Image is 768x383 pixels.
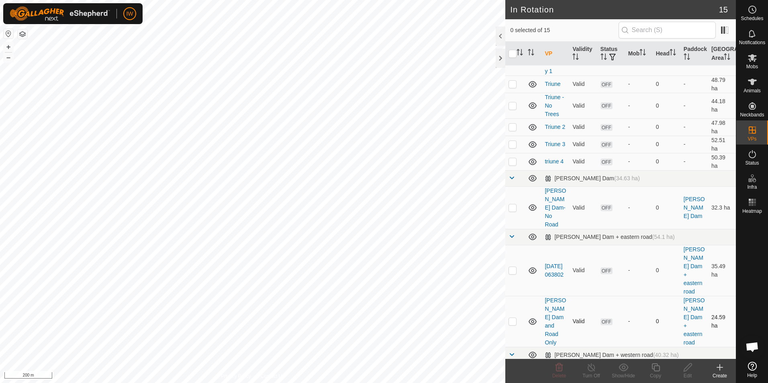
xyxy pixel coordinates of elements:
span: OFF [601,81,613,88]
a: [PERSON_NAME] Dam + eastern road [684,297,705,346]
a: Help [736,359,768,381]
div: - [628,157,650,166]
td: Valid [569,136,597,153]
div: - [628,140,650,149]
th: Head [653,42,680,66]
p-sorticon: Activate to sort [684,55,690,61]
span: Neckbands [740,112,764,117]
span: (34.63 ha) [614,175,640,181]
span: OFF [601,159,613,165]
p-sorticon: Activate to sort [670,50,676,57]
td: Valid [569,118,597,136]
th: Status [597,42,625,66]
td: - [680,118,708,136]
td: 44.18 ha [708,93,736,118]
span: Notifications [739,40,765,45]
td: Valid [569,93,597,118]
td: Valid [569,296,597,347]
div: Turn Off [575,372,607,379]
button: + [4,42,13,52]
td: - [680,75,708,93]
td: Valid [569,245,597,296]
td: 32.3 ha [708,186,736,229]
a: [PERSON_NAME] Dam-No Road [545,187,566,228]
span: Delete [552,373,566,379]
td: Valid [569,153,597,170]
td: Valid [569,75,597,93]
td: 0 [653,75,680,93]
input: Search (S) [619,22,716,39]
td: - [680,93,708,118]
td: 0 [653,296,680,347]
div: - [628,102,650,110]
td: 0 [653,153,680,170]
th: Validity [569,42,597,66]
span: OFF [601,141,613,148]
td: 24.59 ha [708,296,736,347]
td: 52.51 ha [708,136,736,153]
p-sorticon: Activate to sort [517,50,523,57]
td: 50.39 ha [708,153,736,170]
td: - [680,153,708,170]
a: Raymonds waterway 1 [545,43,566,74]
td: 35.49 ha [708,245,736,296]
td: 48.79 ha [708,75,736,93]
td: 0 [653,93,680,118]
span: Infra [747,185,757,189]
button: Map Layers [18,29,27,39]
th: [GEOGRAPHIC_DATA] Area [708,42,736,66]
td: - [680,136,708,153]
a: [PERSON_NAME] Dam + eastern road [684,246,705,295]
th: Paddock [680,42,708,66]
a: Triune 2 [545,124,565,130]
span: Status [745,161,759,165]
span: Schedules [741,16,763,21]
div: Show/Hide [607,372,639,379]
span: VPs [748,136,756,141]
p-sorticon: Activate to sort [528,50,534,57]
th: VP [541,42,569,66]
a: [PERSON_NAME] Dam and Road Only [545,297,566,346]
p-sorticon: Activate to sort [572,55,579,61]
span: IW [126,10,133,18]
span: 0 selected of 15 [510,26,618,35]
span: Help [747,373,757,378]
button: Reset Map [4,29,13,39]
div: [PERSON_NAME] Dam + eastern road [545,234,674,240]
span: OFF [601,318,613,325]
span: Animals [743,88,761,93]
a: [DATE] 063802 [545,263,564,278]
p-sorticon: Activate to sort [601,55,607,61]
div: [PERSON_NAME] Dam [545,175,639,182]
img: Gallagher Logo [10,6,110,21]
div: Create [704,372,736,379]
h2: In Rotation [510,5,719,14]
div: Copy [639,372,672,379]
div: - [628,80,650,88]
a: triune 4 [545,158,564,165]
td: 0 [653,186,680,229]
div: - [628,317,650,326]
span: Heatmap [742,209,762,214]
span: (40.32 ha) [653,352,679,358]
div: - [628,123,650,131]
div: - [628,266,650,275]
td: Valid [569,186,597,229]
p-sorticon: Activate to sort [639,50,646,57]
div: Edit [672,372,704,379]
td: 0 [653,245,680,296]
td: 47.98 ha [708,118,736,136]
span: Mobs [746,64,758,69]
div: - [628,204,650,212]
span: (54.1 ha) [652,234,675,240]
span: OFF [601,124,613,131]
button: – [4,53,13,62]
a: Contact Us [261,373,284,380]
a: Privacy Policy [221,373,251,380]
a: Triune - No Trees [545,94,564,117]
a: [PERSON_NAME] Dam [684,196,705,219]
td: 0 [653,118,680,136]
span: OFF [601,204,613,211]
th: Mob [625,42,653,66]
p-sorticon: Activate to sort [724,55,730,61]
